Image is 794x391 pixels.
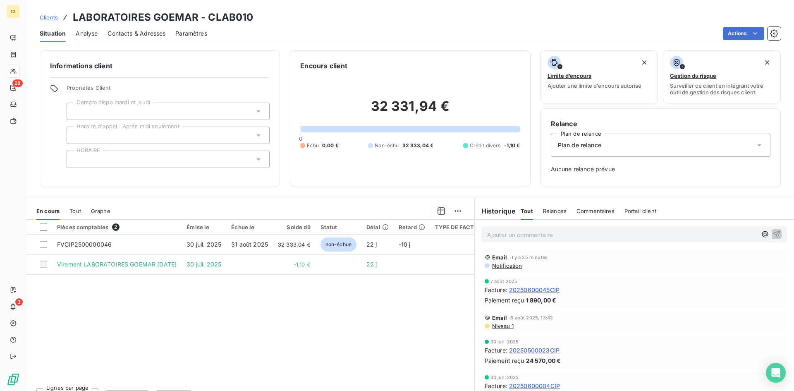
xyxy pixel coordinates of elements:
[40,29,66,38] span: Situation
[490,375,519,380] span: 30 juil. 2025
[67,84,270,96] span: Propriétés Client
[320,237,356,252] span: non-échue
[231,241,268,248] span: 31 août 2025
[475,206,516,216] h6: Historique
[723,27,764,40] button: Actions
[492,254,507,261] span: Email
[485,381,507,390] span: Facture :
[278,240,311,249] span: 32 333,04 €
[402,142,434,149] span: 32 333,04 €
[366,261,377,268] span: 22 j
[548,72,591,79] span: Limite d’encours
[74,132,80,139] input: Ajouter une valeur
[76,29,98,38] span: Analyse
[36,208,60,214] span: En cours
[624,208,656,214] span: Portail client
[7,373,20,386] img: Logo LeanPay
[492,314,507,321] span: Email
[112,223,120,231] span: 2
[187,224,221,230] div: Émise le
[490,339,519,344] span: 30 juil. 2025
[40,13,58,22] a: Clients
[300,98,520,123] h2: 32 331,94 €
[509,346,560,355] span: 20250500023CIP
[470,142,501,149] span: Crédit divers
[322,142,339,149] span: 0,00 €
[69,208,81,214] span: Tout
[320,224,356,230] div: Statut
[57,241,112,248] span: FVCIP2500000046
[57,223,177,231] div: Pièces comptables
[12,79,23,87] span: 28
[485,356,524,365] span: Paiement reçu
[73,10,253,25] h3: LABORATOIRES GOEMAR - CLAB010
[7,5,20,18] div: CI
[521,208,533,214] span: Tout
[540,50,658,103] button: Limite d’encoursAjouter une limite d’encours autorisé
[766,363,786,383] div: Open Intercom Messenger
[526,356,561,365] span: 24 570,00 €
[491,323,514,329] span: Niveau 1
[15,298,23,306] span: 3
[663,50,781,103] button: Gestion du risqueSurveiller ce client en intégrant votre outil de gestion des risques client.
[187,261,221,268] span: 30 juil. 2025
[490,279,518,284] span: 7 août 2025
[509,285,560,294] span: 20250600045CIP
[231,224,268,230] div: Échue le
[526,296,557,305] span: 1 890,00 €
[366,224,389,230] div: Délai
[551,165,770,173] span: Aucune relance prévue
[300,61,347,71] h6: Encours client
[187,241,221,248] span: 30 juil. 2025
[551,119,770,129] h6: Relance
[670,82,774,96] span: Surveiller ce client en intégrant votre outil de gestion des risques client.
[543,208,567,214] span: Relances
[670,72,716,79] span: Gestion du risque
[576,208,615,214] span: Commentaires
[510,315,553,320] span: 6 août 2025, 13:42
[91,208,110,214] span: Graphe
[74,156,80,163] input: Ajouter une valeur
[375,142,399,149] span: Non-échu
[307,142,319,149] span: Échu
[399,241,411,248] span: -10 j
[435,224,494,230] div: TYPE DE FACTURE
[278,260,311,269] span: -1,10 €
[175,29,207,38] span: Paramètres
[510,255,548,260] span: il y a 25 minutes
[366,241,377,248] span: 22 j
[108,29,165,38] span: Contacts & Adresses
[485,346,507,355] span: Facture :
[40,14,58,21] span: Clients
[558,141,601,149] span: Plan de relance
[74,108,80,115] input: Ajouter une valeur
[485,285,507,294] span: Facture :
[491,262,522,269] span: Notification
[485,296,524,305] span: Paiement reçu
[509,381,560,390] span: 20250600004CIP
[299,135,302,142] span: 0
[7,81,19,94] a: 28
[57,261,177,268] span: Virement LABORATOIRES GOEMAR [DATE]
[278,224,311,230] div: Solde dû
[50,61,270,71] h6: Informations client
[504,142,520,149] span: -1,10 €
[548,82,641,89] span: Ajouter une limite d’encours autorisé
[399,224,425,230] div: Retard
